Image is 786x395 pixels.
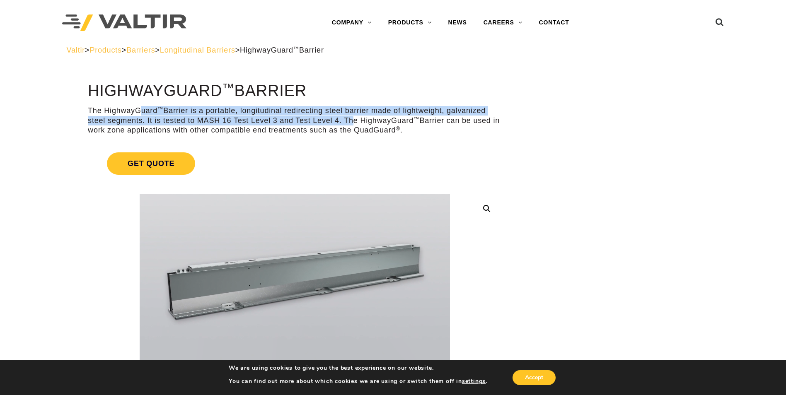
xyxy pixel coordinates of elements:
[229,364,487,372] p: We are using cookies to give you the best experience on our website.
[62,14,186,31] img: Valtir
[293,46,299,52] sup: ™
[380,14,440,31] a: PRODUCTS
[67,46,720,55] div: > > > >
[157,106,163,112] sup: ™
[126,46,155,54] a: Barriers
[160,46,235,54] a: Longitudinal Barriers
[513,370,556,385] button: Accept
[531,14,578,31] a: CONTACT
[88,106,502,135] p: The HighwayGuard Barrier is a portable, longitudinal redirecting steel barrier made of lightweigh...
[324,14,380,31] a: COMPANY
[440,14,475,31] a: NEWS
[107,152,195,175] span: Get Quote
[89,46,121,54] a: Products
[240,46,324,54] span: HighwayGuard Barrier
[222,81,234,94] sup: ™
[88,82,502,100] h1: HighwayGuard Barrier
[229,378,487,385] p: You can find out more about which cookies we are using or switch them off in .
[88,142,502,185] a: Get Quote
[414,116,419,122] sup: ™
[475,14,531,31] a: CAREERS
[396,125,400,132] sup: ®
[67,46,85,54] a: Valtir
[462,378,486,385] button: settings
